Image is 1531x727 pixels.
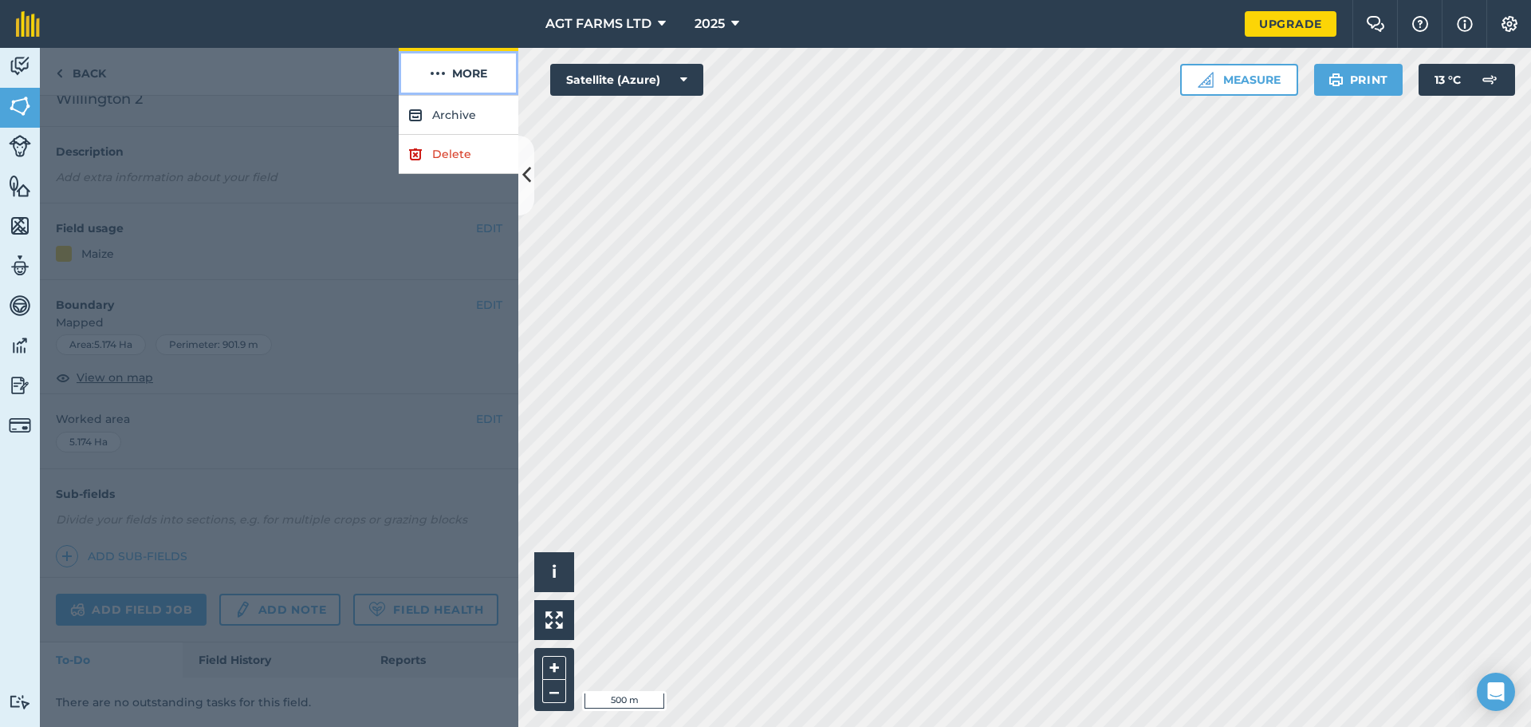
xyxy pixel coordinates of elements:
button: i [534,552,574,592]
img: svg+xml;base64,PHN2ZyB4bWxucz0iaHR0cDovL3d3dy53My5vcmcvMjAwMC9zdmciIHdpZHRoPSIyMCIgaGVpZ2h0PSIyNC... [430,64,446,83]
span: 2025 [695,14,725,34]
img: svg+xml;base64,PD94bWwgdmVyc2lvbj0iMS4wIiBlbmNvZGluZz0idXRmLTgiPz4KPCEtLSBHZW5lcmF0b3I6IEFkb2JlIE... [9,334,31,358]
img: svg+xml;base64,PHN2ZyB4bWxucz0iaHR0cDovL3d3dy53My5vcmcvMjAwMC9zdmciIHdpZHRoPSI1NiIgaGVpZ2h0PSI2MC... [9,94,31,118]
img: svg+xml;base64,PD94bWwgdmVyc2lvbj0iMS4wIiBlbmNvZGluZz0idXRmLTgiPz4KPCEtLSBHZW5lcmF0b3I6IEFkb2JlIE... [1474,64,1505,96]
div: Open Intercom Messenger [1477,673,1515,711]
button: Print [1314,64,1403,96]
img: svg+xml;base64,PHN2ZyB4bWxucz0iaHR0cDovL3d3dy53My5vcmcvMjAwMC9zdmciIHdpZHRoPSIxOCIgaGVpZ2h0PSIyNC... [408,105,423,124]
img: svg+xml;base64,PHN2ZyB4bWxucz0iaHR0cDovL3d3dy53My5vcmcvMjAwMC9zdmciIHdpZHRoPSIxOSIgaGVpZ2h0PSIyNC... [1328,70,1344,89]
button: Archive [399,96,518,135]
img: Two speech bubbles overlapping with the left bubble in the forefront [1366,16,1385,32]
img: svg+xml;base64,PD94bWwgdmVyc2lvbj0iMS4wIiBlbmNvZGluZz0idXRmLTgiPz4KPCEtLSBHZW5lcmF0b3I6IEFkb2JlIE... [9,373,31,397]
img: svg+xml;base64,PHN2ZyB4bWxucz0iaHR0cDovL3d3dy53My5vcmcvMjAwMC9zdmciIHdpZHRoPSI1NiIgaGVpZ2h0PSI2MC... [9,214,31,238]
img: svg+xml;base64,PD94bWwgdmVyc2lvbj0iMS4wIiBlbmNvZGluZz0idXRmLTgiPz4KPCEtLSBHZW5lcmF0b3I6IEFkb2JlIE... [9,294,31,318]
img: svg+xml;base64,PHN2ZyB4bWxucz0iaHR0cDovL3d3dy53My5vcmcvMjAwMC9zdmciIHdpZHRoPSIxNyIgaGVpZ2h0PSIxNy... [1457,14,1473,34]
button: 13 °C [1419,64,1515,96]
button: More [399,48,518,95]
img: A question mark icon [1411,16,1430,32]
a: Upgrade [1245,11,1336,37]
a: Delete [399,135,518,174]
button: Satellite (Azure) [550,64,703,96]
img: svg+xml;base64,PD94bWwgdmVyc2lvbj0iMS4wIiBlbmNvZGluZz0idXRmLTgiPz4KPCEtLSBHZW5lcmF0b3I6IEFkb2JlIE... [9,54,31,78]
img: svg+xml;base64,PHN2ZyB4bWxucz0iaHR0cDovL3d3dy53My5vcmcvMjAwMC9zdmciIHdpZHRoPSI1NiIgaGVpZ2h0PSI2MC... [9,174,31,198]
img: fieldmargin Logo [16,11,40,37]
img: Ruler icon [1198,72,1214,88]
img: svg+xml;base64,PD94bWwgdmVyc2lvbj0iMS4wIiBlbmNvZGluZz0idXRmLTgiPz4KPCEtLSBHZW5lcmF0b3I6IEFkb2JlIE... [9,254,31,278]
button: Measure [1180,64,1298,96]
img: A cog icon [1500,16,1519,32]
button: – [542,680,566,703]
span: AGT FARMS LTD [545,14,651,34]
img: svg+xml;base64,PD94bWwgdmVyc2lvbj0iMS4wIiBlbmNvZGluZz0idXRmLTgiPz4KPCEtLSBHZW5lcmF0b3I6IEFkb2JlIE... [9,135,31,157]
button: + [542,656,566,680]
span: i [552,562,557,582]
span: 13 ° C [1435,64,1461,96]
img: Four arrows, one pointing top left, one top right, one bottom right and the last bottom left [545,611,563,629]
img: svg+xml;base64,PD94bWwgdmVyc2lvbj0iMS4wIiBlbmNvZGluZz0idXRmLTgiPz4KPCEtLSBHZW5lcmF0b3I6IEFkb2JlIE... [9,694,31,709]
img: svg+xml;base64,PHN2ZyB4bWxucz0iaHR0cDovL3d3dy53My5vcmcvMjAwMC9zdmciIHdpZHRoPSIxOCIgaGVpZ2h0PSIyNC... [408,144,423,164]
img: svg+xml;base64,PD94bWwgdmVyc2lvbj0iMS4wIiBlbmNvZGluZz0idXRmLTgiPz4KPCEtLSBHZW5lcmF0b3I6IEFkb2JlIE... [9,414,31,437]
